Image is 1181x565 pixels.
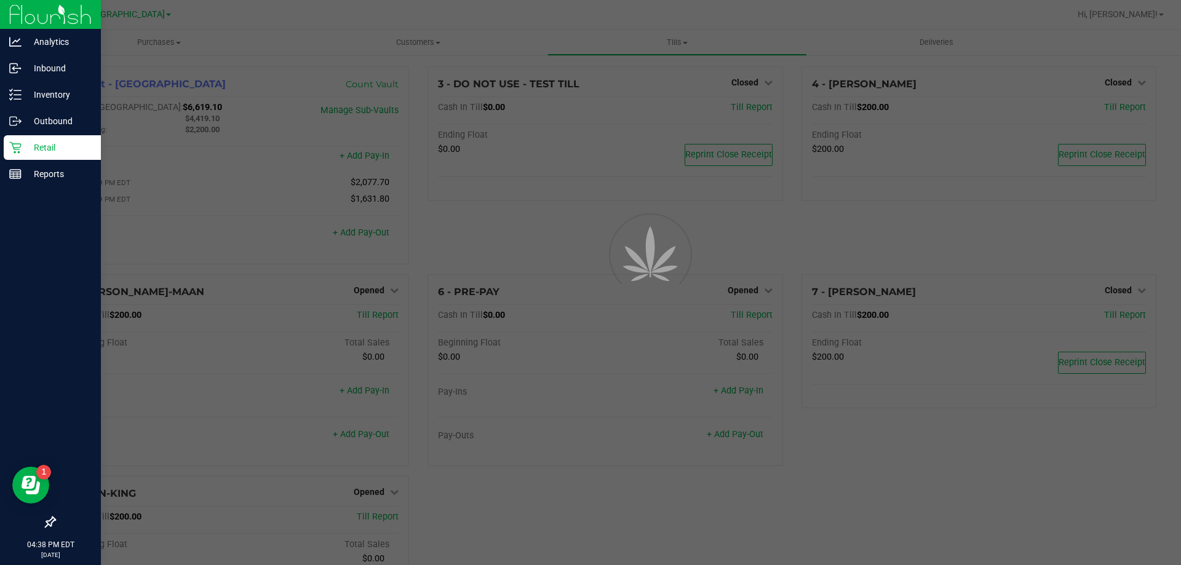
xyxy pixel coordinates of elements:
p: Inbound [22,61,95,76]
p: Reports [22,167,95,181]
iframe: Resource center [12,467,49,504]
inline-svg: Reports [9,168,22,180]
inline-svg: Retail [9,141,22,154]
p: 04:38 PM EDT [6,539,95,550]
inline-svg: Outbound [9,115,22,127]
p: Outbound [22,114,95,128]
iframe: Resource center unread badge [36,465,51,480]
p: Inventory [22,87,95,102]
inline-svg: Inbound [9,62,22,74]
p: Analytics [22,34,95,49]
inline-svg: Analytics [9,36,22,48]
inline-svg: Inventory [9,89,22,101]
p: Retail [22,140,95,155]
p: [DATE] [6,550,95,559]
